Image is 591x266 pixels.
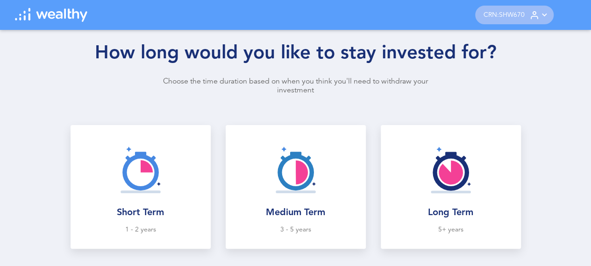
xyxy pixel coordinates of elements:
p: Choose the time duration based on when you think you'll need to withdraw your investment [156,77,436,95]
img: time-long-term.svg [421,140,481,200]
p: 3 - 5 years [280,226,311,234]
img: time-medium-term.svg [266,140,326,200]
p: 1 - 2 years [125,226,156,234]
p: Short Term [117,207,164,218]
p: 5+ years [438,226,463,234]
p: Medium Term [266,207,325,218]
span: CRN: SHW670 [484,11,525,19]
h1: How long would you like to stay invested for? [95,42,497,65]
p: Long Term [428,207,473,218]
img: time-short-term.svg [111,140,171,200]
img: wl-logo-white.svg [15,8,87,22]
